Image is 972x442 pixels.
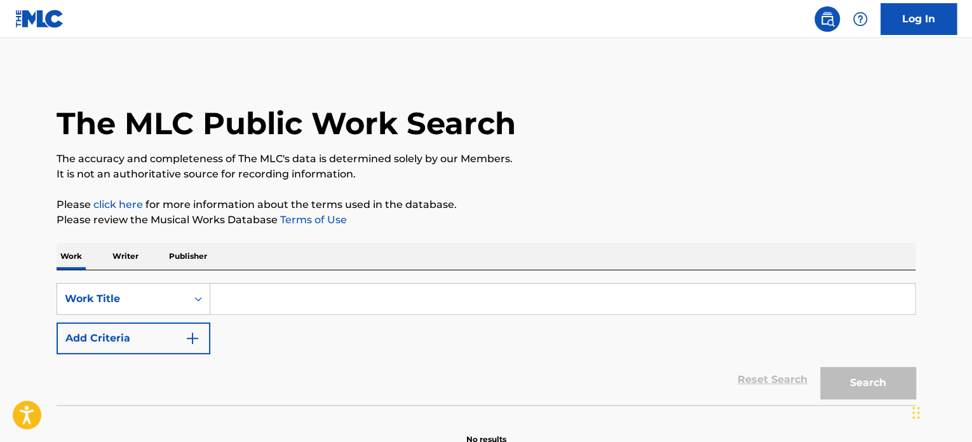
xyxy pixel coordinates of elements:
[185,331,200,346] img: 9d2ae6d4665cec9f34b9.svg
[165,243,211,270] p: Publisher
[109,243,142,270] p: Writer
[57,167,915,182] p: It is not an authoritative source for recording information.
[57,243,86,270] p: Work
[93,198,143,211] a: click here
[15,10,64,28] img: MLC Logo
[912,394,920,432] div: Drag
[908,381,972,442] iframe: Chat Widget
[57,197,915,212] p: Please for more information about the terms used in the database.
[57,151,915,167] p: The accuracy and completeness of The MLC's data is determined solely by our Members.
[57,104,516,142] h1: The MLC Public Work Search
[847,6,873,32] div: Help
[278,214,347,226] a: Terms of Use
[881,3,957,35] a: Log In
[57,322,210,354] button: Add Criteria
[57,283,915,405] form: Search Form
[820,11,835,27] img: search
[814,6,840,32] a: Public Search
[65,291,179,307] div: Work Title
[853,11,868,27] img: help
[57,212,915,228] p: Please review the Musical Works Database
